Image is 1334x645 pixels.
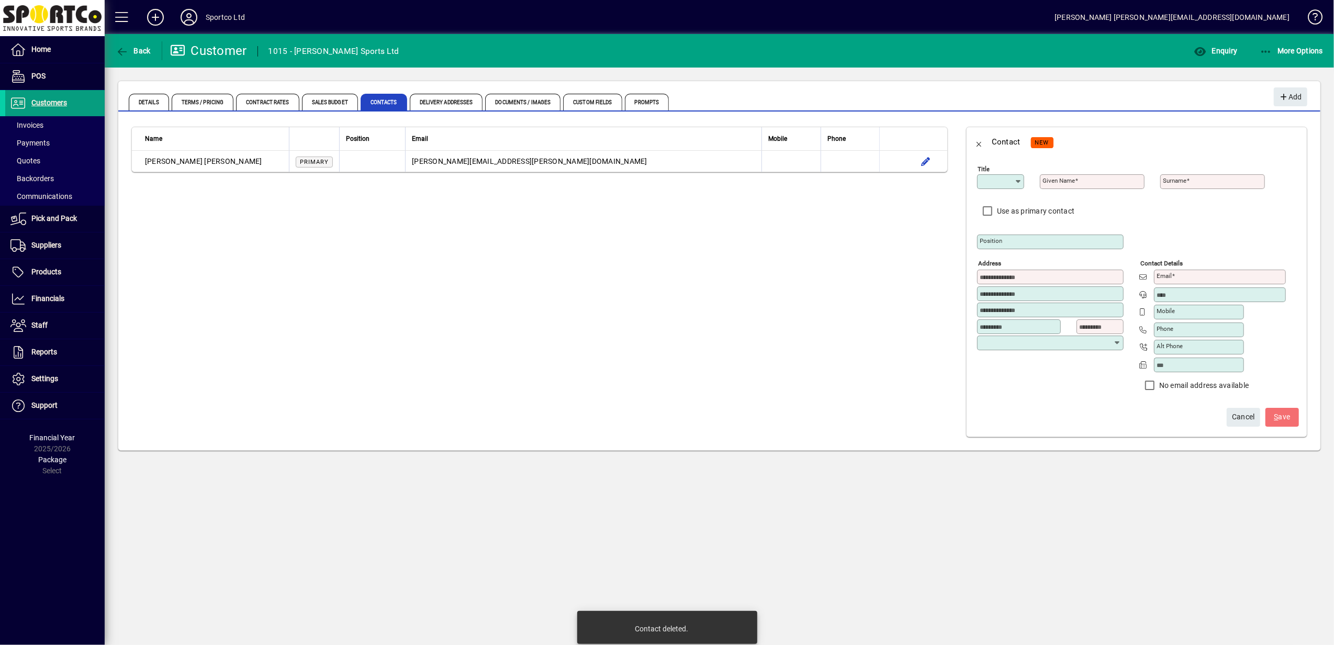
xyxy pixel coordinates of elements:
a: Home [5,37,105,63]
div: Contact [992,134,1021,150]
span: Contract Rates [236,94,299,110]
span: Settings [31,374,58,383]
span: ave [1274,408,1291,426]
div: Email [412,133,755,144]
div: Contact deleted. [635,624,689,634]
button: Add [139,8,172,27]
a: Staff [5,313,105,339]
span: [PERSON_NAME][EMAIL_ADDRESS][PERSON_NAME][DOMAIN_NAME] [412,157,647,165]
span: Pick and Pack [31,214,77,223]
div: Customer [170,42,247,59]
button: Enquiry [1191,41,1240,60]
span: Home [31,45,51,53]
span: Payments [10,139,50,147]
div: Position [346,133,399,144]
mat-label: Mobile [1157,307,1175,315]
button: Back [967,129,992,154]
mat-label: Phone [1157,325,1173,332]
a: Communications [5,187,105,205]
div: [PERSON_NAME] [PERSON_NAME][EMAIL_ADDRESS][DOMAIN_NAME] [1055,9,1290,26]
button: Add [1274,87,1307,106]
span: POS [31,72,46,80]
div: Mobile [768,133,814,144]
span: Contacts [361,94,407,110]
span: Prompts [625,94,669,110]
span: Details [129,94,169,110]
mat-label: Position [980,237,1002,244]
span: More Options [1260,47,1324,55]
span: [PERSON_NAME] [205,157,262,165]
span: Package [38,455,66,464]
a: Products [5,259,105,285]
div: Sportco Ltd [206,9,245,26]
span: Name [145,133,162,144]
button: Back [113,41,153,60]
span: Financials [31,294,64,303]
span: Sales Budget [302,94,358,110]
div: Phone [827,133,873,144]
span: Suppliers [31,241,61,249]
a: Settings [5,366,105,392]
span: Support [31,401,58,409]
span: Phone [827,133,846,144]
div: 1015 - [PERSON_NAME] Sports Ltd [268,43,399,60]
span: Documents / Images [485,94,560,110]
span: Delivery Addresses [410,94,483,110]
label: Use as primary contact [995,206,1075,216]
a: Financials [5,286,105,312]
span: NEW [1035,139,1049,146]
a: Suppliers [5,232,105,259]
span: Enquiry [1194,47,1237,55]
span: Custom Fields [563,94,622,110]
span: Primary [300,159,329,165]
span: Add [1279,88,1302,106]
button: Cancel [1227,408,1260,427]
span: Terms / Pricing [172,94,234,110]
span: Mobile [768,133,787,144]
a: Backorders [5,170,105,187]
span: Back [116,47,151,55]
mat-label: Title [978,165,990,173]
div: Name [145,133,283,144]
span: Position [346,133,369,144]
a: Knowledge Base [1300,2,1321,36]
mat-label: Email [1157,272,1172,280]
span: Financial Year [30,433,75,442]
span: Products [31,268,61,276]
a: Invoices [5,116,105,134]
app-page-header-button: Back [105,41,162,60]
button: More Options [1257,41,1326,60]
span: [PERSON_NAME] [145,157,203,165]
span: Quotes [10,157,40,165]
span: Communications [10,192,72,201]
mat-label: Surname [1163,177,1186,184]
a: Support [5,393,105,419]
span: Customers [31,98,67,107]
mat-label: Given name [1042,177,1075,184]
span: Invoices [10,121,43,129]
a: Quotes [5,152,105,170]
span: S [1274,413,1279,421]
a: Reports [5,339,105,365]
button: Save [1265,408,1299,427]
label: No email address available [1157,380,1249,391]
a: Pick and Pack [5,206,105,232]
span: Cancel [1232,408,1255,426]
span: Reports [31,348,57,356]
a: Payments [5,134,105,152]
span: Backorders [10,174,54,183]
span: Email [412,133,428,144]
button: Profile [172,8,206,27]
mat-label: Alt Phone [1157,342,1183,350]
span: Staff [31,321,48,329]
a: POS [5,63,105,90]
